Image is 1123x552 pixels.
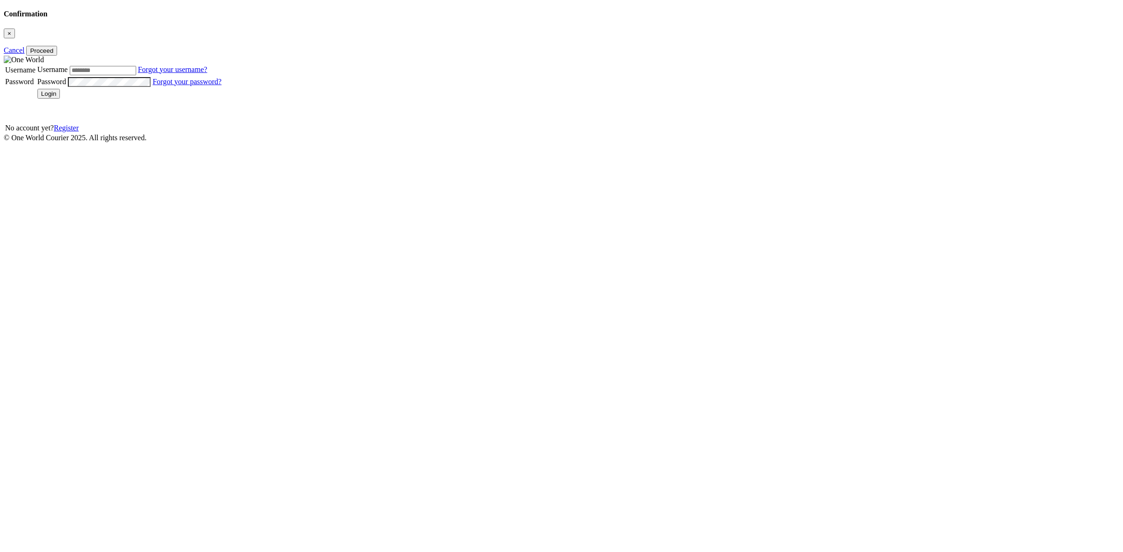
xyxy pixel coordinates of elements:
[153,78,221,86] a: Forgot your password?
[138,65,207,73] a: Forgot your username?
[4,10,1119,18] h4: Confirmation
[37,78,66,86] label: Password
[26,46,57,56] button: Proceed
[5,78,34,86] label: Password
[5,124,221,132] div: No account yet?
[5,66,36,74] label: Username
[4,46,24,54] a: Cancel
[4,29,15,38] button: Close
[37,65,68,73] label: Username
[54,124,79,132] a: Register
[4,56,44,64] img: One World
[4,134,146,142] span: © One World Courier 2025. All rights reserved.
[37,89,60,99] button: Login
